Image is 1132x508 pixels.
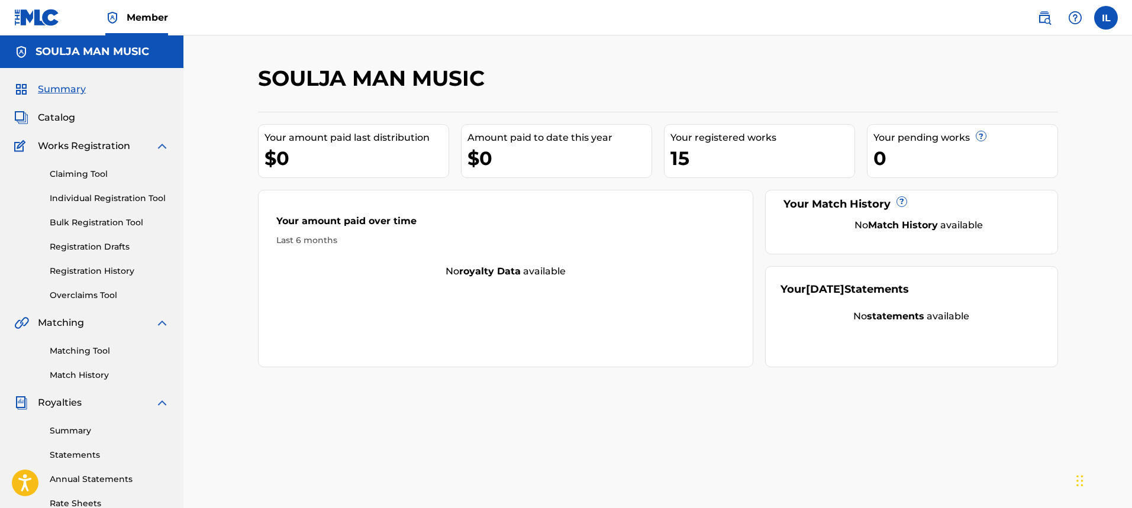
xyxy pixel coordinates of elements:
span: Member [127,11,168,24]
span: ? [976,131,986,141]
a: Individual Registration Tool [50,192,169,205]
a: Bulk Registration Tool [50,216,169,229]
img: expand [155,316,169,330]
span: Works Registration [38,139,130,153]
img: Summary [14,82,28,96]
div: Your registered works [670,131,854,145]
a: Public Search [1033,6,1056,30]
a: Registration Drafts [50,241,169,253]
img: Matching [14,316,29,330]
div: 0 [873,145,1057,172]
img: Accounts [14,45,28,59]
img: MLC Logo [14,9,60,26]
span: ? [897,197,907,206]
h5: SOULJA MAN MUSIC [36,45,149,59]
img: help [1068,11,1082,25]
span: Summary [38,82,86,96]
a: Overclaims Tool [50,289,169,302]
a: Registration History [50,265,169,277]
img: expand [155,396,169,410]
a: CatalogCatalog [14,111,75,125]
div: Your Match History [781,196,1043,212]
h2: SOULJA MAN MUSIC [258,65,491,92]
div: Last 6 months [276,234,736,247]
div: $0 [265,145,449,172]
strong: Match History [868,219,938,231]
span: Catalog [38,111,75,125]
div: Your amount paid over time [276,214,736,234]
div: 15 [670,145,854,172]
a: Matching Tool [50,345,169,357]
div: No available [259,264,753,279]
div: Drag [1076,463,1083,499]
img: Catalog [14,111,28,125]
strong: statements [867,310,924,322]
a: Summary [50,425,169,437]
a: Annual Statements [50,473,169,486]
a: Match History [50,369,169,381]
div: Amount paid to date this year [467,131,652,145]
strong: royalty data [459,266,521,277]
span: [DATE] [806,283,844,296]
div: Your amount paid last distribution [265,131,449,145]
div: No available [781,309,1043,323]
img: Royalties [14,396,28,410]
iframe: Chat Widget [1073,451,1132,508]
div: Your pending works [873,131,1057,145]
a: SummarySummary [14,82,86,96]
a: Claiming Tool [50,168,169,180]
span: Matching [38,316,84,330]
div: User Menu [1094,6,1118,30]
div: No available [795,218,1043,232]
a: Statements [50,449,169,461]
div: Your Statements [781,281,909,297]
div: Help [1063,6,1087,30]
div: $0 [467,145,652,172]
span: Royalties [38,396,82,410]
img: search [1037,11,1052,25]
img: expand [155,139,169,153]
img: Works Registration [14,139,30,153]
img: Top Rightsholder [105,11,120,25]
